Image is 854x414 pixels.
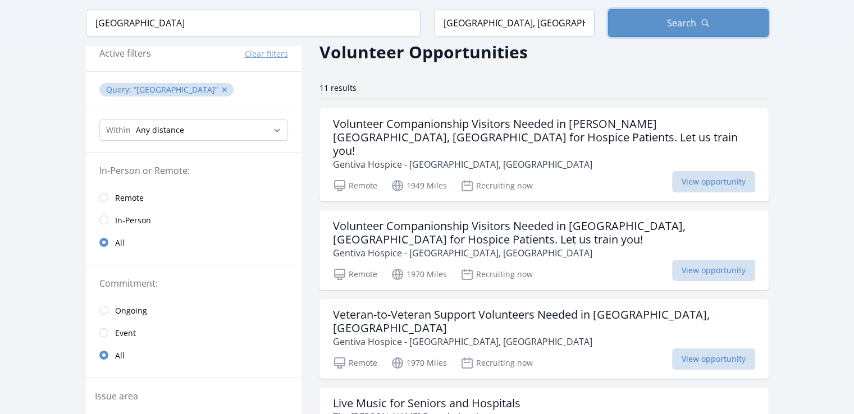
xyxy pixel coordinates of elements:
[86,186,302,209] a: Remote
[460,356,533,370] p: Recruiting now
[115,237,125,249] span: All
[333,308,755,335] h3: Veteran-to-Veteran Support Volunteers Needed in [GEOGRAPHIC_DATA], [GEOGRAPHIC_DATA]
[391,268,447,281] p: 1970 Miles
[99,277,288,290] legend: Commitment:
[672,171,755,192] span: View opportunity
[106,84,134,95] span: Query :
[460,268,533,281] p: Recruiting now
[333,158,755,171] p: Gentiva Hospice - [GEOGRAPHIC_DATA], [GEOGRAPHIC_DATA]
[99,164,288,177] legend: In-Person or Remote:
[86,344,302,366] a: All
[115,192,144,204] span: Remote
[391,356,447,370] p: 1970 Miles
[86,299,302,321] a: Ongoing
[319,299,769,379] a: Veteran-to-Veteran Support Volunteers Needed in [GEOGRAPHIC_DATA], [GEOGRAPHIC_DATA] Gentiva Hosp...
[333,397,520,410] h3: Live Music for Seniors and Hospitals
[319,108,769,201] a: Volunteer Companionship Visitors Needed in [PERSON_NAME][GEOGRAPHIC_DATA], [GEOGRAPHIC_DATA] for ...
[86,231,302,254] a: All
[333,246,755,260] p: Gentiva Hospice - [GEOGRAPHIC_DATA], [GEOGRAPHIC_DATA]
[391,179,447,192] p: 1949 Miles
[672,260,755,281] span: View opportunity
[333,335,755,348] p: Gentiva Hospice - [GEOGRAPHIC_DATA], [GEOGRAPHIC_DATA]
[434,9,595,37] input: Location
[333,219,755,246] h3: Volunteer Companionship Visitors Needed in [GEOGRAPHIC_DATA], [GEOGRAPHIC_DATA] for Hospice Patie...
[99,119,288,141] select: Search Radius
[134,84,218,95] q: [GEOGRAPHIC_DATA]
[460,179,533,192] p: Recruiting now
[86,321,302,344] a: Event
[245,48,288,59] button: Clear filters
[115,305,147,316] span: Ongoing
[115,350,125,361] span: All
[319,210,769,290] a: Volunteer Companionship Visitors Needed in [GEOGRAPHIC_DATA], [GEOGRAPHIC_DATA] for Hospice Patie...
[115,215,151,226] span: In-Person
[333,117,755,158] h3: Volunteer Companionship Visitors Needed in [PERSON_NAME][GEOGRAPHIC_DATA], [GEOGRAPHIC_DATA] for ...
[333,179,377,192] p: Remote
[672,348,755,370] span: View opportunity
[86,9,421,37] input: Keyword
[319,39,528,65] h2: Volunteer Opportunities
[333,356,377,370] p: Remote
[221,84,228,95] button: ✕
[115,328,136,339] span: Event
[333,268,377,281] p: Remote
[667,16,696,30] span: Search
[319,82,357,93] span: 11 results
[95,389,138,403] legend: Issue area
[99,47,151,60] h3: Active filters
[86,209,302,231] a: In-Person
[608,9,769,37] button: Search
